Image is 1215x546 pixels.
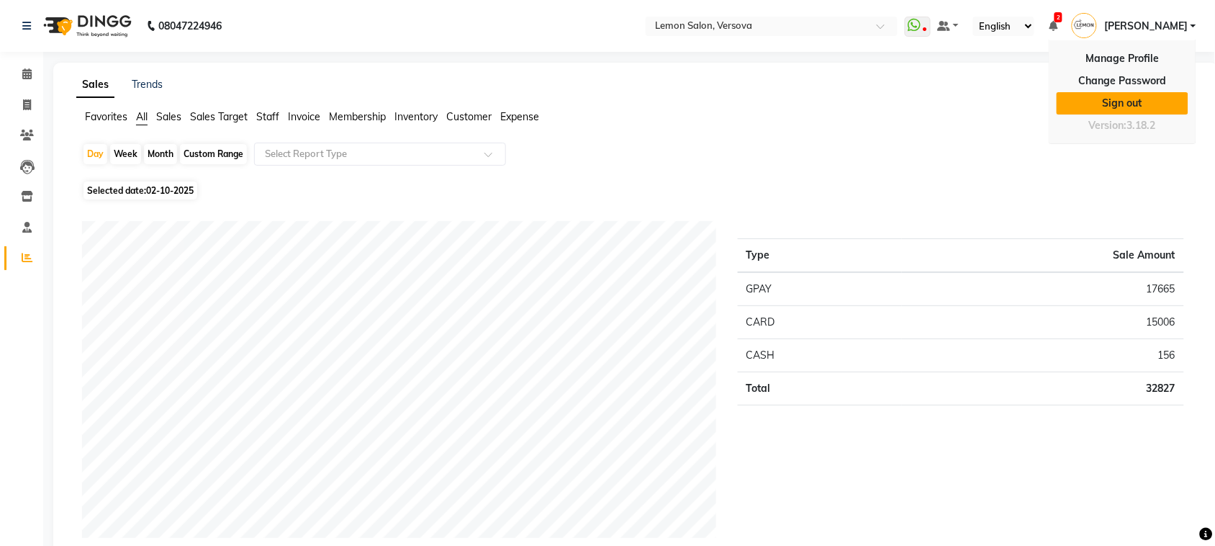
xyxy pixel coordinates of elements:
td: CASH [738,339,902,372]
th: Type [738,239,902,273]
td: 17665 [902,272,1184,306]
b: 08047224946 [158,6,222,46]
a: Manage Profile [1057,48,1188,70]
td: 156 [902,339,1184,372]
span: Inventory [394,110,438,123]
span: Customer [446,110,492,123]
div: Day [83,144,107,164]
img: logo [37,6,135,46]
span: 02-10-2025 [146,185,194,196]
a: Sign out [1057,92,1188,115]
span: Selected date: [83,182,197,200]
span: Membership [329,110,386,123]
span: Favorites [85,110,127,123]
a: 2 [1049,19,1057,32]
div: Version:3.18.2 [1057,115,1188,136]
td: Total [738,372,902,406]
td: 32827 [902,372,1184,406]
div: Month [144,144,177,164]
td: GPAY [738,272,902,306]
a: Sales [76,72,114,98]
span: [PERSON_NAME] [1104,19,1188,34]
img: Poonam Nagvekar [1072,13,1097,38]
span: Expense [500,110,539,123]
a: Trends [132,78,163,91]
span: Staff [256,110,279,123]
td: CARD [738,306,902,339]
td: 15006 [902,306,1184,339]
div: Custom Range [180,144,247,164]
span: All [136,110,148,123]
a: Change Password [1057,70,1188,92]
th: Sale Amount [902,239,1184,273]
span: Sales [156,110,181,123]
div: Week [110,144,141,164]
span: Invoice [288,110,320,123]
span: Sales Target [190,110,248,123]
span: 2 [1054,12,1062,22]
